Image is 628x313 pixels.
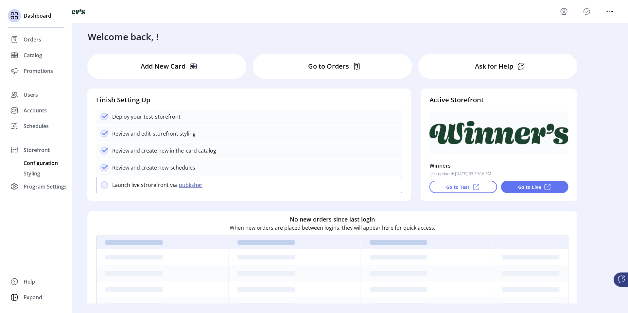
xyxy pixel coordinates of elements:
span: Users [24,91,38,99]
span: Configuration [24,159,58,167]
h4: Finish Setting Up [96,95,402,105]
p: Go to Orders [308,61,349,71]
p: card catalog [184,147,216,155]
span: Schedules [24,122,49,130]
p: Add New Card [141,61,185,71]
span: Orders [24,36,41,43]
span: Expand [24,293,42,301]
button: Publisher Panel [582,6,592,17]
h6: No new orders since last login [290,215,375,224]
button: menu [559,6,569,17]
p: Review and edit [112,130,151,138]
button: menu [604,6,615,17]
h4: Active Storefront [429,95,568,105]
p: Go to Test [446,184,469,190]
span: Accounts [24,107,47,114]
p: Ask for Help [475,61,513,71]
p: Review and create new in the [112,147,184,155]
span: Help [24,278,35,286]
span: Dashboard [24,12,51,20]
p: schedules [168,164,195,172]
p: Last updated: [DATE] 03:39:16 PM [429,171,491,177]
p: Review and create new [112,164,168,172]
span: Styling [24,170,40,177]
p: When new orders are placed between logins, they will appear here for quick access. [230,224,435,232]
p: storefront styling [151,130,196,138]
span: Program Settings [24,183,67,190]
p: Deploy your test [112,113,153,121]
p: Winners [429,160,451,171]
span: Storefront [24,146,50,154]
button: publisher [177,181,206,189]
h3: Welcome back, ! [88,30,159,43]
p: Launch live strorefront via [112,181,177,189]
span: Promotions [24,67,53,75]
p: Go to Live [518,184,541,190]
p: storefront [153,113,181,121]
span: Catalog [24,51,42,59]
